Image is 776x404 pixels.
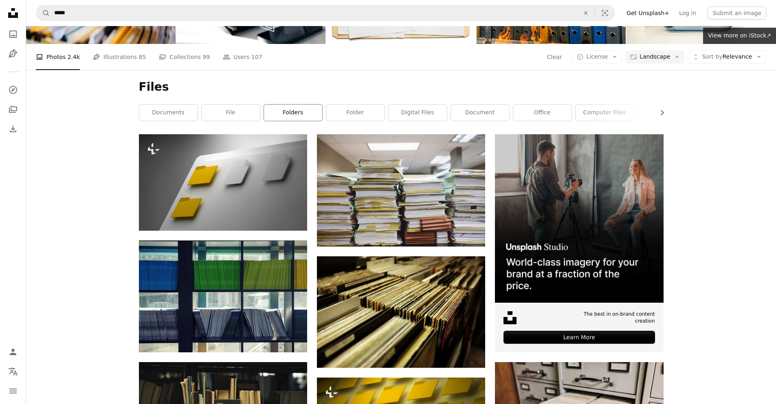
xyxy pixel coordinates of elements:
[503,311,517,324] img: file-1631678316303-ed18b8b5cb9cimage
[638,105,696,121] a: paperwork
[202,105,260,121] a: file
[708,32,771,39] span: View more on iStock ↗
[586,53,608,60] span: License
[317,256,485,368] img: assorted-color folder lot
[625,50,684,63] button: Landscape
[202,52,210,61] span: 99
[562,311,655,325] span: The best in on-brand content creation
[595,5,615,21] button: Visual search
[702,53,722,60] span: Sort by
[139,105,198,121] a: documents
[5,82,21,98] a: Explore
[547,50,563,63] button: Clear
[159,44,210,70] a: Collections 99
[503,331,655,344] div: Learn More
[708,7,766,20] button: Submit an image
[139,179,307,186] a: a white wall with a yellow piece of paper on it
[139,80,664,94] h1: Files
[317,308,485,315] a: assorted-color folder lot
[139,134,307,230] img: a white wall with a yellow piece of paper on it
[577,5,595,21] button: Clear
[93,44,146,70] a: Illustrations 85
[139,52,146,61] span: 85
[5,344,21,360] a: Log in / Sign up
[513,105,572,121] a: office
[495,134,663,352] a: The best in on-brand content creationLearn More
[139,240,307,352] img: assorted-color book lot
[702,53,752,61] span: Relevance
[451,105,509,121] a: document
[5,26,21,42] a: Photos
[389,105,447,121] a: digital files
[317,134,485,246] img: stack of books on table
[576,105,634,121] a: computer files
[317,187,485,194] a: stack of books on table
[326,105,385,121] a: folder
[5,383,21,399] button: Menu
[139,293,307,300] a: assorted-color book lot
[5,121,21,137] a: Download History
[223,44,262,70] a: Users 107
[36,5,615,21] form: Find visuals sitewide
[655,105,664,121] button: scroll list to the right
[622,7,674,20] a: Get Unsplash+
[36,5,50,21] button: Search Unsplash
[674,7,701,20] a: Log in
[640,53,670,61] span: Landscape
[572,50,622,63] button: License
[264,105,322,121] a: folders
[688,50,766,63] button: Sort byRelevance
[5,5,21,23] a: Home — Unsplash
[703,28,776,44] a: View more on iStock↗
[5,46,21,62] a: Illustrations
[5,363,21,380] button: Language
[251,52,262,61] span: 107
[5,101,21,118] a: Collections
[495,134,663,302] img: file-1715651741414-859baba4300dimage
